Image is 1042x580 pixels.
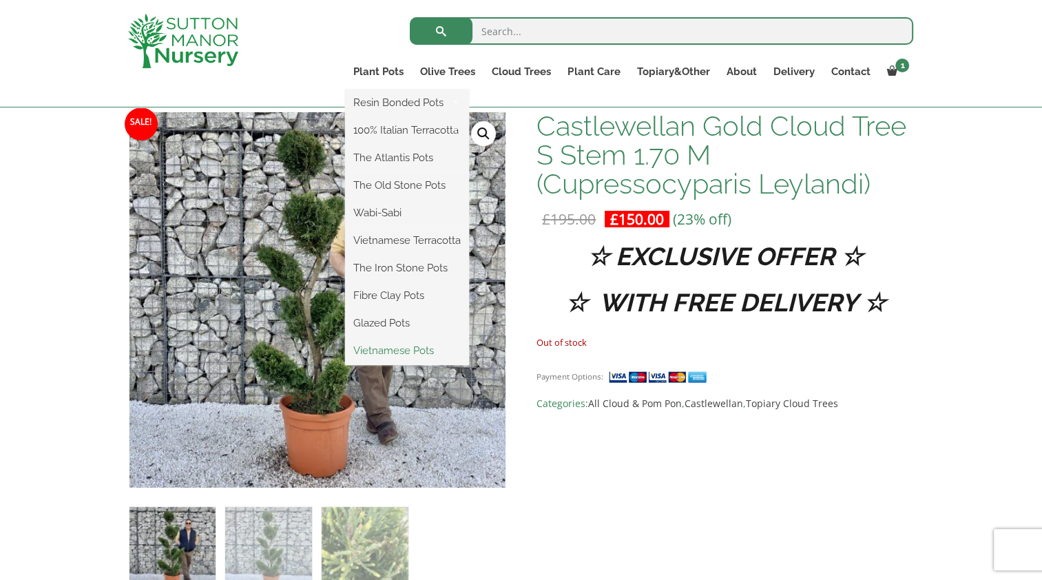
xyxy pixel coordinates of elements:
a: Topiary&Other [628,62,718,81]
a: Topiary Cloud Trees [746,397,838,410]
span: (23% off) [673,209,731,229]
img: logo [128,14,238,68]
a: Plant Care [559,62,628,81]
strong: ☆ EXCLUSIVE OFFER ☆ [587,242,863,271]
a: All Cloud & Pom Pon [588,397,682,410]
a: The Atlantis Pots [345,147,469,168]
a: Vietnamese Terracotta [345,230,469,251]
a: Wabi-Sabi [345,203,469,223]
a: 1 [878,62,913,81]
a: Glazed Pots [345,313,469,333]
a: About [718,62,764,81]
a: Contact [822,62,878,81]
a: Olive Trees [412,62,483,81]
a: Castlewellan [685,397,743,410]
span: £ [610,209,618,229]
img: payment supported [608,370,711,384]
a: Resin Bonded Pots [345,92,469,113]
a: Vietnamese Pots [345,340,469,361]
strong: ☆ WITH FREE DELIVERY ☆ [565,288,885,317]
input: Search... [410,17,913,45]
a: View full-screen image gallery [471,121,496,146]
span: £ [542,209,550,229]
a: Cloud Trees [483,62,559,81]
a: Delivery [764,62,822,81]
a: Plant Pots [345,62,412,81]
span: Sale! [125,107,158,141]
a: 100% Italian Terracotta [345,120,469,141]
span: Categories: , , [536,395,913,412]
bdi: 150.00 [610,209,664,229]
p: Out of stock [536,334,913,351]
a: Fibre Clay Pots [345,285,469,306]
small: Payment Options: [536,371,603,382]
a: The Old Stone Pots [345,175,469,196]
a: The Iron Stone Pots [345,258,469,278]
h1: Castlewellan Gold Cloud Tree S Stem 1.70 M (Cupressocyparis Leylandi) [536,112,913,198]
bdi: 195.00 [542,209,596,229]
span: 1 [895,59,909,72]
